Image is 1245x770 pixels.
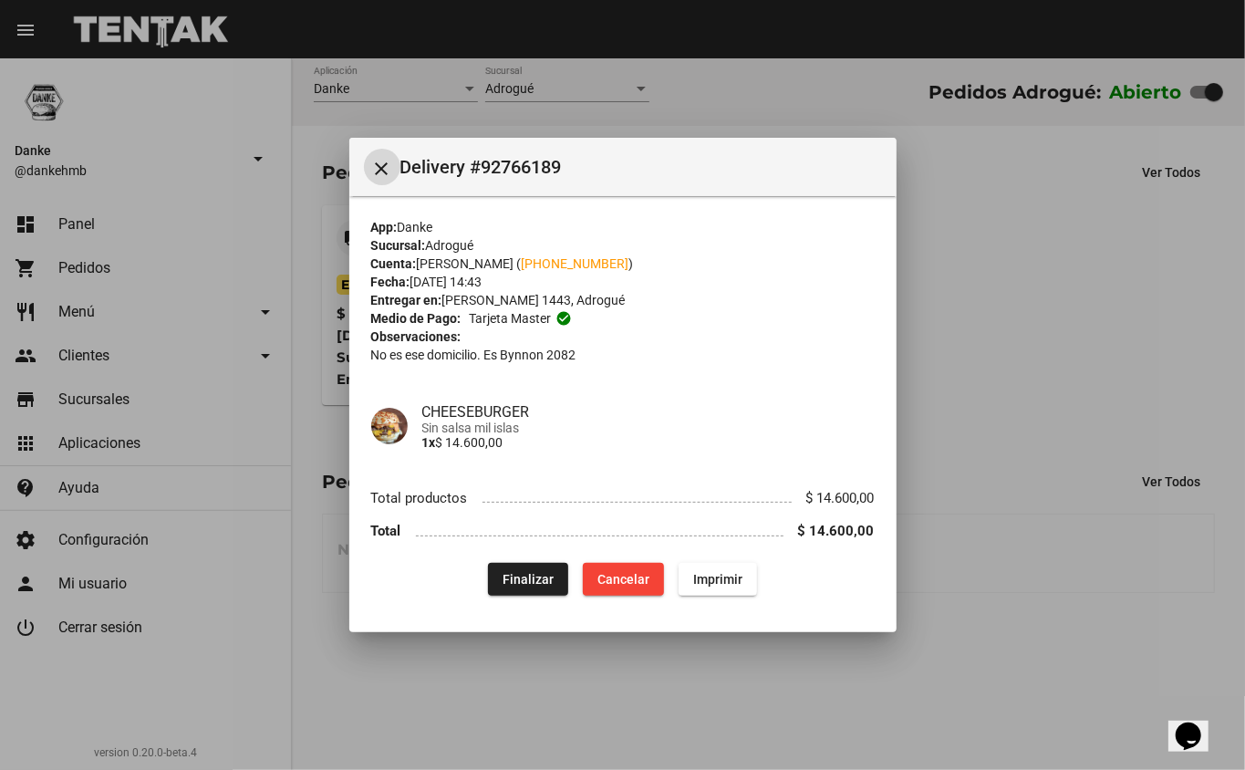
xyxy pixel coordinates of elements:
[364,149,400,185] button: Cerrar
[371,408,408,444] img: eb7e7812-101c-4ce3-b4d5-6061c3a10de0.png
[400,152,882,182] span: Delivery #92766189
[555,310,572,327] mat-icon: check_circle
[422,403,875,421] h4: CHEESEBURGER
[503,572,554,587] span: Finalizar
[371,309,462,328] strong: Medio de Pago:
[371,293,442,307] strong: Entregar en:
[371,291,875,309] div: [PERSON_NAME] 1443, Adrogué
[522,256,629,271] a: [PHONE_NUMBER]
[422,421,875,435] span: Sin salsa mil islas
[371,346,875,364] p: No es ese domicilio. Es Bynnon 2082
[1168,697,1227,752] iframe: chat widget
[371,158,393,180] mat-icon: Cerrar
[693,572,742,587] span: Imprimir
[371,275,410,289] strong: Fecha:
[583,563,664,596] button: Cancelar
[469,309,551,328] span: Tarjeta master
[371,236,875,255] div: Adrogué
[371,220,398,234] strong: App:
[679,563,757,596] button: Imprimir
[371,481,875,515] li: Total productos $ 14.600,00
[371,515,875,548] li: Total $ 14.600,00
[371,256,417,271] strong: Cuenta:
[422,435,875,450] p: $ 14.600,00
[422,435,436,450] b: 1x
[371,218,875,236] div: Danke
[371,238,426,253] strong: Sucursal:
[371,255,875,273] div: [PERSON_NAME] ( )
[597,572,649,587] span: Cancelar
[371,329,462,344] strong: Observaciones:
[371,273,875,291] div: [DATE] 14:43
[488,563,568,596] button: Finalizar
